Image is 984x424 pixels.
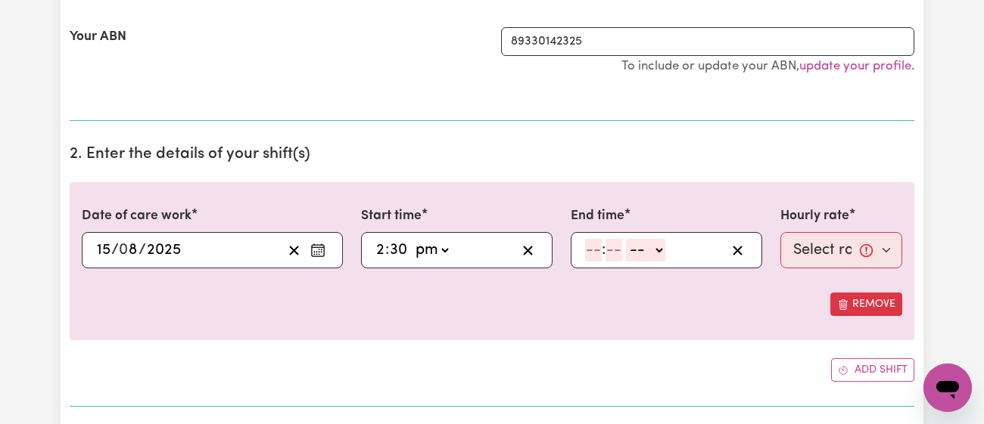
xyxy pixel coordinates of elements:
[831,358,914,382] button: Add another shift
[923,364,972,412] iframe: Button to launch messaging window
[139,242,146,258] span: /
[780,206,849,226] label: Hourly rate
[306,239,330,262] button: Enter the date of care work
[385,242,389,258] span: :
[602,242,606,258] span: :
[111,242,119,258] span: /
[606,239,622,262] input: --
[585,239,602,262] input: --
[830,292,902,316] button: Remove this shift
[146,239,182,262] input: ----
[282,239,306,262] button: Clear date
[82,206,192,226] label: Date of care work
[70,145,914,164] h2: 2. Enter the details of your shift(s)
[70,27,126,47] label: Your ABN
[571,206,624,226] label: End time
[389,239,408,262] input: --
[120,239,139,262] input: --
[361,206,422,226] label: Start time
[119,243,128,258] span: 0
[621,60,914,73] small: To include or update your ABN, .
[375,239,385,262] input: --
[96,239,111,262] input: --
[799,60,911,73] a: update your profile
